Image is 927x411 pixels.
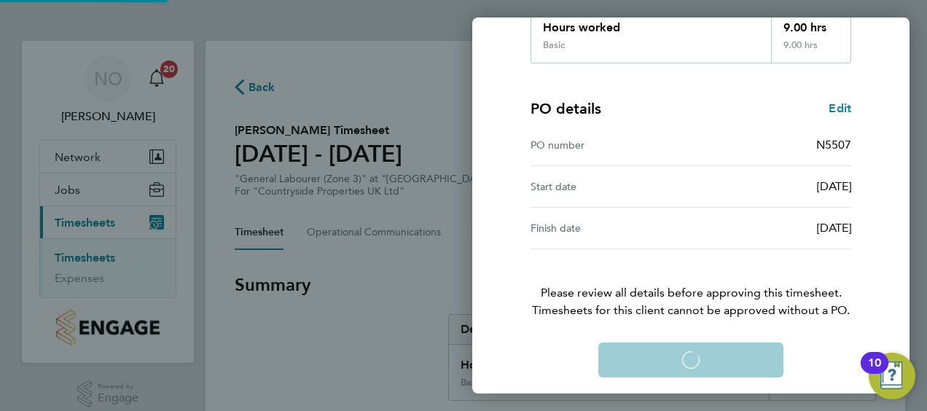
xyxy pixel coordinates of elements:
div: Hours worked [531,7,771,39]
div: Basic [543,39,565,51]
span: Edit [829,101,851,115]
div: [DATE] [691,219,851,237]
a: Edit [829,100,851,117]
button: Open Resource Center, 10 new notifications [869,353,915,399]
div: 9.00 hrs [771,39,851,63]
span: Timesheets for this client cannot be approved without a PO. [513,302,869,319]
div: [DATE] [691,178,851,195]
div: Finish date [531,219,691,237]
div: 9.00 hrs [771,7,851,39]
span: N5507 [816,138,851,152]
div: PO number [531,136,691,154]
div: Start date [531,178,691,195]
p: Please review all details before approving this timesheet. [513,249,869,319]
h4: PO details [531,98,601,119]
div: 10 [868,363,881,382]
